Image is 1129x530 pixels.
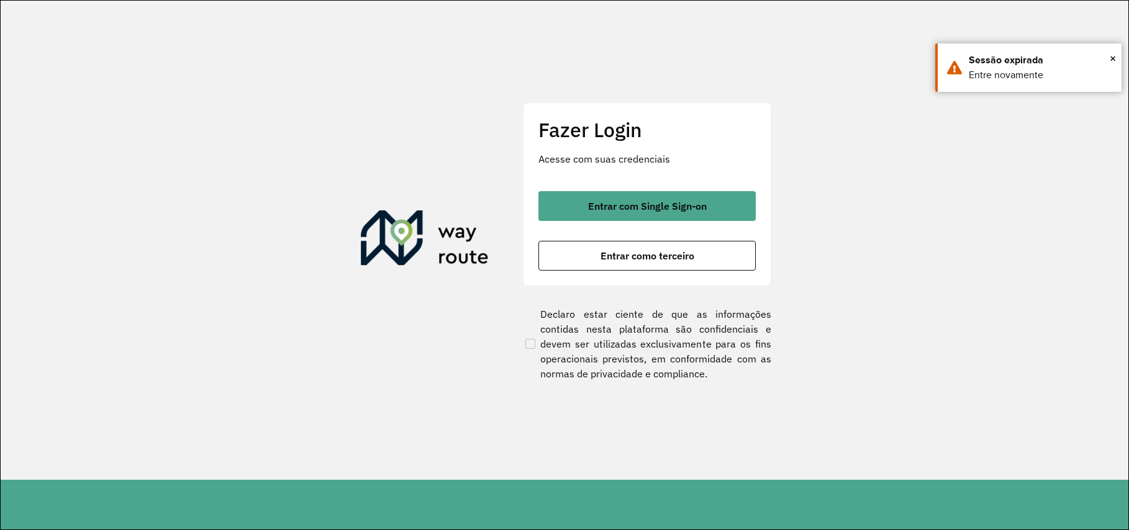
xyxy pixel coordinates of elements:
[601,251,694,261] span: Entrar como terceiro
[538,151,756,166] p: Acesse com suas credenciais
[523,307,771,381] label: Declaro estar ciente de que as informações contidas nesta plataforma são confidenciais e devem se...
[538,118,756,141] h2: Fazer Login
[969,53,1112,68] div: Sessão expirada
[538,241,756,271] button: button
[1110,49,1116,68] span: ×
[969,68,1112,83] div: Entre novamente
[361,210,489,270] img: Roteirizador AmbevTech
[588,201,707,211] span: Entrar com Single Sign-on
[1110,49,1116,68] button: Close
[538,191,756,221] button: button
